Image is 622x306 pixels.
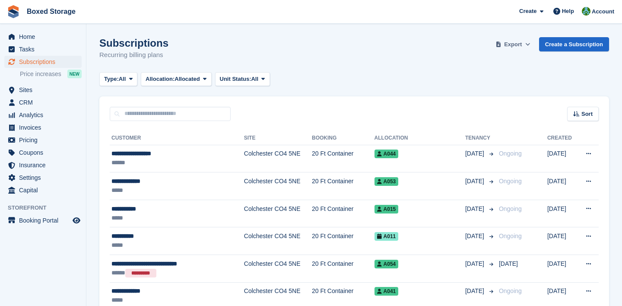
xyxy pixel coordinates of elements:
[99,50,168,60] p: Recurring billing plans
[547,255,577,283] td: [DATE]
[19,56,71,68] span: Subscriptions
[499,287,522,294] span: Ongoing
[465,131,495,145] th: Tenancy
[67,70,82,78] div: NEW
[312,172,374,200] td: 20 Ft Container
[19,172,71,184] span: Settings
[582,7,590,16] img: Tobias Butler
[504,40,522,49] span: Export
[251,75,258,83] span: All
[19,159,71,171] span: Insurance
[499,205,522,212] span: Ongoing
[19,134,71,146] span: Pricing
[312,227,374,255] td: 20 Ft Container
[312,131,374,145] th: Booking
[19,96,71,108] span: CRM
[4,121,82,134] a: menu
[547,145,577,172] td: [DATE]
[244,200,312,227] td: Colchester CO4 5NE
[4,172,82,184] a: menu
[244,255,312,283] td: Colchester CO4 5NE
[244,131,312,145] th: Site
[374,232,399,241] span: A011
[465,259,486,268] span: [DATE]
[4,184,82,196] a: menu
[465,149,486,158] span: [DATE]
[312,255,374,283] td: 20 Ft Container
[374,260,399,268] span: A054
[4,43,82,55] a: menu
[539,37,609,51] a: Create a Subscription
[465,177,486,186] span: [DATE]
[4,147,82,159] a: menu
[8,204,86,212] span: Storefront
[562,7,574,16] span: Help
[19,43,71,55] span: Tasks
[4,31,82,43] a: menu
[4,84,82,96] a: menu
[146,75,175,83] span: Allocation:
[374,131,465,145] th: Allocation
[220,75,251,83] span: Unit Status:
[244,227,312,255] td: Colchester CO4 5NE
[244,172,312,200] td: Colchester CO4 5NE
[4,109,82,121] a: menu
[374,205,399,214] span: A015
[7,5,20,18] img: stora-icon-8386f47178a22dfd0bd8f6a31ec36ba5ce8667c1dd55bd0f319d3a0aa187defe.svg
[374,177,399,186] span: A053
[110,131,244,145] th: Customer
[99,37,168,49] h1: Subscriptions
[19,214,71,226] span: Booking Portal
[374,150,399,158] span: A044
[547,131,577,145] th: Created
[19,84,71,96] span: Sites
[19,184,71,196] span: Capital
[141,72,211,86] button: Allocation: Allocated
[547,227,577,255] td: [DATE]
[4,96,82,108] a: menu
[19,109,71,121] span: Analytics
[499,150,522,157] span: Ongoing
[20,69,82,79] a: Price increases NEW
[19,31,71,43] span: Home
[465,204,486,214] span: [DATE]
[374,287,399,296] span: A041
[519,7,536,16] span: Create
[244,145,312,172] td: Colchester CO4 5NE
[20,70,61,78] span: Price increases
[119,75,126,83] span: All
[312,200,374,227] td: 20 Ft Container
[23,4,79,19] a: Boxed Storage
[4,214,82,226] a: menu
[175,75,200,83] span: Allocated
[19,121,71,134] span: Invoices
[99,72,137,86] button: Type: All
[4,134,82,146] a: menu
[547,172,577,200] td: [DATE]
[499,178,522,185] span: Ongoing
[4,56,82,68] a: menu
[104,75,119,83] span: Type:
[581,110,593,118] span: Sort
[494,37,532,51] button: Export
[215,72,270,86] button: Unit Status: All
[465,232,486,241] span: [DATE]
[312,145,374,172] td: 20 Ft Container
[499,260,518,267] span: [DATE]
[19,147,71,159] span: Coupons
[71,215,82,226] a: Preview store
[499,233,522,239] span: Ongoing
[465,287,486,296] span: [DATE]
[547,200,577,227] td: [DATE]
[4,159,82,171] a: menu
[592,7,614,16] span: Account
